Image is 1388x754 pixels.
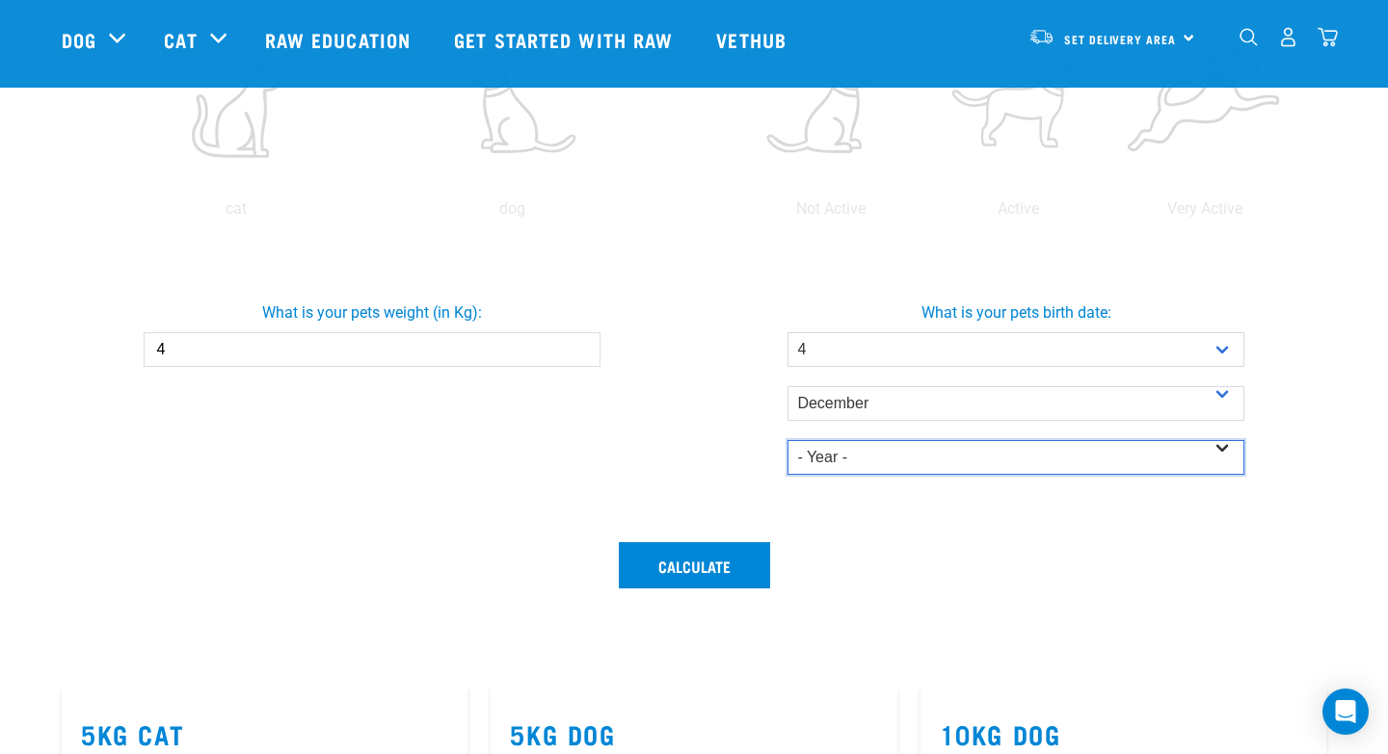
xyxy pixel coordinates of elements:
a: Raw Education [246,1,435,78]
p: dog [378,197,647,221]
label: What is your pets birth date: [690,301,1342,325]
button: Calculate [619,542,770,588]
a: Cat [164,25,197,54]
a: 10kg Dog [940,726,1061,741]
a: 5kg Cat [81,726,184,741]
img: home-icon-1@2x.png [1240,28,1258,46]
a: 5kg Dog [510,726,615,741]
label: What is your pets weight (in Kg): [46,301,698,325]
a: Vethub [697,1,811,78]
p: Very Active [1115,197,1295,221]
div: Open Intercom Messenger [1322,689,1369,735]
p: Not Active [741,197,921,221]
p: cat [101,197,370,221]
a: Dog [62,25,96,54]
a: Get started with Raw [435,1,697,78]
p: Active [928,197,1108,221]
img: user.png [1278,27,1298,47]
img: van-moving.png [1028,28,1054,45]
span: Set Delivery Area [1064,36,1176,42]
img: home-icon@2x.png [1318,27,1338,47]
